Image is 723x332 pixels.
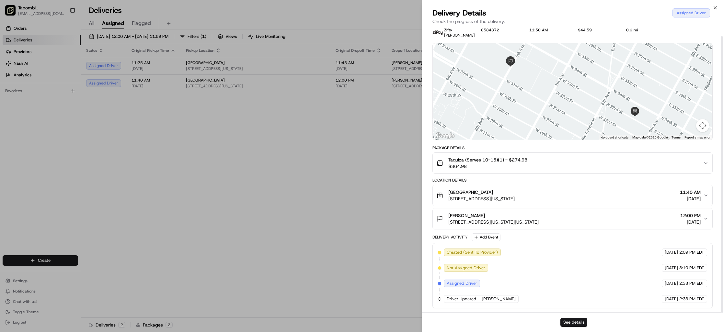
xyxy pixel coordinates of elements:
[3,35,81,45] a: Deliveries
[14,37,32,43] span: Deliveries
[132,78,176,83] span: 11:40 AM
[132,48,169,53] span: Original Pickup Time
[392,60,422,65] span: [PERSON_NAME]
[22,62,106,68] div: Start new chat
[118,322,125,328] div: 2
[336,83,381,89] span: [DATE]
[97,34,168,39] span: [DATE] 12:00 AM - [DATE] 11:59 PM
[132,83,176,89] span: [DATE]
[709,32,718,41] button: Refresh
[6,6,19,19] img: Nash
[336,66,381,71] span: [DATE]
[89,19,94,27] span: All
[589,61,597,70] img: zifty-logo-trans-sq.png
[256,34,285,39] span: Live Monitoring
[3,255,78,266] button: Create
[4,91,52,103] a: 📗Knowledge Base
[14,61,28,66] span: Nash AI
[186,83,325,89] span: [STREET_ADDRESS][US_STATE]
[177,32,209,41] button: Filters(1)
[13,299,37,304] span: Chat with us!
[5,5,16,16] img: Tacombi Empire State Building
[166,322,173,328] div: 2
[186,78,225,83] span: [GEOGRAPHIC_DATA]
[6,94,12,100] div: 📗
[64,110,78,115] span: Pylon
[13,94,50,100] span: Knowledge Base
[639,8,715,13] span: All times are displayed using EDT timezone
[225,34,237,39] span: Views
[3,86,78,96] div: Favorites
[599,61,607,66] span: Zifty
[3,3,67,18] button: Tacombi Empire State BuildingTacombi [GEOGRAPHIC_DATA][EMAIL_ADDRESS][DOMAIN_NAME]
[660,34,668,39] span: Map
[18,11,64,16] button: [EMAIL_ADDRESS][DOMAIN_NAME]
[588,32,647,41] input: Type to search
[52,91,107,103] a: 💻API Documentation
[38,258,51,263] span: Create
[599,66,630,71] span: [PERSON_NAME]
[703,48,717,53] div: Action
[186,60,225,65] span: [GEOGRAPHIC_DATA]
[3,23,81,34] a: Orders
[589,48,604,53] span: Provider
[55,94,60,100] div: 💻
[13,309,39,315] span: Toggle Theme
[599,78,607,83] span: Zifty
[392,78,422,83] span: [PERSON_NAME]
[576,322,607,328] p: Rows per page
[3,276,78,285] button: Settings
[13,289,36,294] span: Notifications
[3,58,81,69] a: Nash AI
[6,62,18,73] img: 1736555255976-a54dd68f-1ca7-489b-9aae-adbdc363a1c4
[136,322,173,328] div: Packages
[3,307,78,316] button: Toggle Theme
[13,278,28,283] span: Settings
[132,60,176,65] span: 11:25 AM
[102,19,124,27] span: Assigned
[599,83,630,88] span: [PERSON_NAME]
[89,322,125,328] div: Deliveries
[336,48,375,53] span: Original Dropoff Time
[186,66,325,71] span: [STREET_ADDRESS][US_STATE]
[215,32,240,41] button: Views
[336,60,381,65] span: 11:45 AM
[46,109,78,115] a: Powered byPylon
[649,32,671,41] button: Map
[589,79,597,87] img: zifty-logo-trans-sq.png
[188,34,206,39] span: Filters
[640,322,662,328] div: Page 1 of 1
[201,34,206,39] span: ( 1 )
[86,48,97,53] span: Status
[392,83,578,89] span: [STREET_ADDRESS][US_STATE][US_STATE]
[392,48,422,53] span: Dropoff Location
[3,70,81,80] a: Analytics
[14,26,27,31] span: Orders
[6,26,118,36] p: Welcome 👋
[392,66,578,71] span: [STREET_ADDRESS][US_STATE]
[132,19,151,27] span: Flagged
[245,32,288,41] button: Live Monitoring
[336,78,381,83] span: 12:00 PM
[89,5,122,16] h1: Deliveries
[14,72,31,78] span: Analytics
[22,68,82,73] div: We're available if you need us!
[18,5,64,11] button: Tacombi [GEOGRAPHIC_DATA]
[61,94,104,100] span: API Documentation
[186,48,214,53] span: Pickup Location
[110,64,118,72] button: Start new chat
[3,47,81,57] a: Providers
[3,287,78,296] button: Notifications
[14,49,31,55] span: Providers
[17,42,107,49] input: Clear
[13,320,26,325] span: Log out
[3,318,78,327] button: Log out
[132,66,176,71] span: [DATE]
[86,32,171,41] button: [DATE] 12:00 AM - [DATE] 11:59 PM
[3,297,78,306] button: Chat with us!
